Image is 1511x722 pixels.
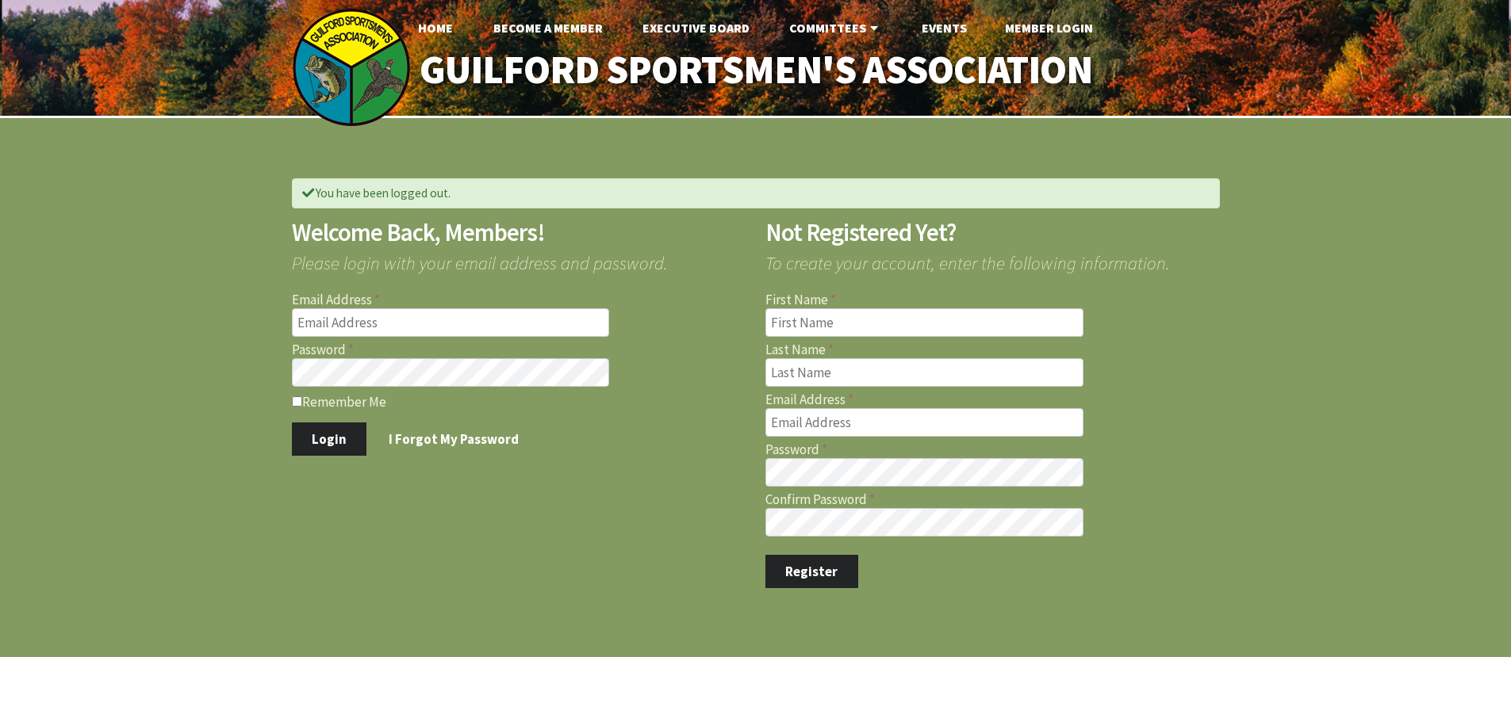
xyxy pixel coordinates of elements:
h2: Welcome Back, Members! [292,220,746,245]
a: Home [405,12,466,44]
a: Become A Member [481,12,616,44]
span: To create your account, enter the following information. [765,244,1220,272]
button: Login [292,422,367,456]
div: You have been logged out. [292,178,1220,208]
input: Email Address [765,408,1083,437]
label: Password [292,343,746,357]
label: Last Name [765,343,1220,357]
label: Password [765,443,1220,457]
input: First Name [765,308,1083,337]
input: Remember Me [292,396,302,407]
a: Committees [777,12,895,44]
label: Email Address [292,293,746,307]
a: Executive Board [630,12,762,44]
label: Remember Me [292,393,746,409]
input: Email Address [292,308,610,337]
input: Last Name [765,358,1083,387]
a: I Forgot My Password [369,422,539,456]
button: Register [765,555,858,588]
img: logo_sm.png [292,8,411,127]
label: Confirm Password [765,493,1220,506]
span: Please login with your email address and password. [292,244,746,272]
a: Member Login [992,12,1106,44]
a: Guilford Sportsmen's Association [385,36,1126,104]
label: First Name [765,293,1220,307]
h2: Not Registered Yet? [765,220,1220,245]
a: Events [909,12,980,44]
label: Email Address [765,393,1220,407]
